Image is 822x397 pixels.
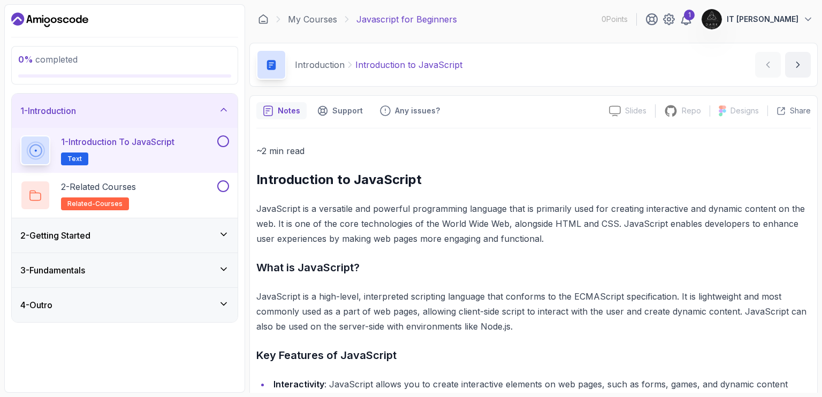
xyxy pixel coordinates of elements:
[256,143,811,158] p: ~2 min read
[602,14,628,25] p: 0 Points
[18,54,33,65] span: 0 %
[273,379,324,390] strong: Interactivity
[288,13,337,26] a: My Courses
[755,52,781,78] button: previous content
[20,264,85,277] h3: 3 - Fundamentals
[680,13,692,26] a: 1
[332,105,363,116] p: Support
[11,11,88,28] a: Dashboard
[20,180,229,210] button: 2-Related Coursesrelated-courses
[785,52,811,78] button: next content
[356,13,457,26] p: Javascript for Beginners
[727,14,798,25] p: IT [PERSON_NAME]
[374,102,446,119] button: Feedback button
[12,288,238,322] button: 4-Outro
[295,58,345,71] p: Introduction
[256,259,811,276] h3: What is JavaScript?
[702,9,722,29] img: user profile image
[256,102,307,119] button: notes button
[355,58,462,71] p: Introduction to JavaScript
[625,105,646,116] p: Slides
[12,253,238,287] button: 3-Fundamentals
[12,218,238,253] button: 2-Getting Started
[790,105,811,116] p: Share
[682,105,701,116] p: Repo
[701,9,813,30] button: user profile imageIT [PERSON_NAME]
[18,54,78,65] span: completed
[61,180,136,193] p: 2 - Related Courses
[20,135,229,165] button: 1-Introduction to JavaScriptText
[67,155,82,163] span: Text
[256,347,811,364] h3: Key Features of JavaScript
[311,102,369,119] button: Support button
[278,105,300,116] p: Notes
[767,105,811,116] button: Share
[730,105,759,116] p: Designs
[256,171,811,188] h2: Introduction to JavaScript
[256,289,811,334] p: JavaScript is a high-level, interpreted scripting language that conforms to the ECMAScript specif...
[67,200,123,208] span: related-courses
[61,135,174,148] p: 1 - Introduction to JavaScript
[12,94,238,128] button: 1-Introduction
[395,105,440,116] p: Any issues?
[256,201,811,246] p: JavaScript is a versatile and powerful programming language that is primarily used for creating i...
[20,104,76,117] h3: 1 - Introduction
[258,14,269,25] a: Dashboard
[684,10,695,20] div: 1
[20,299,52,311] h3: 4 - Outro
[20,229,90,242] h3: 2 - Getting Started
